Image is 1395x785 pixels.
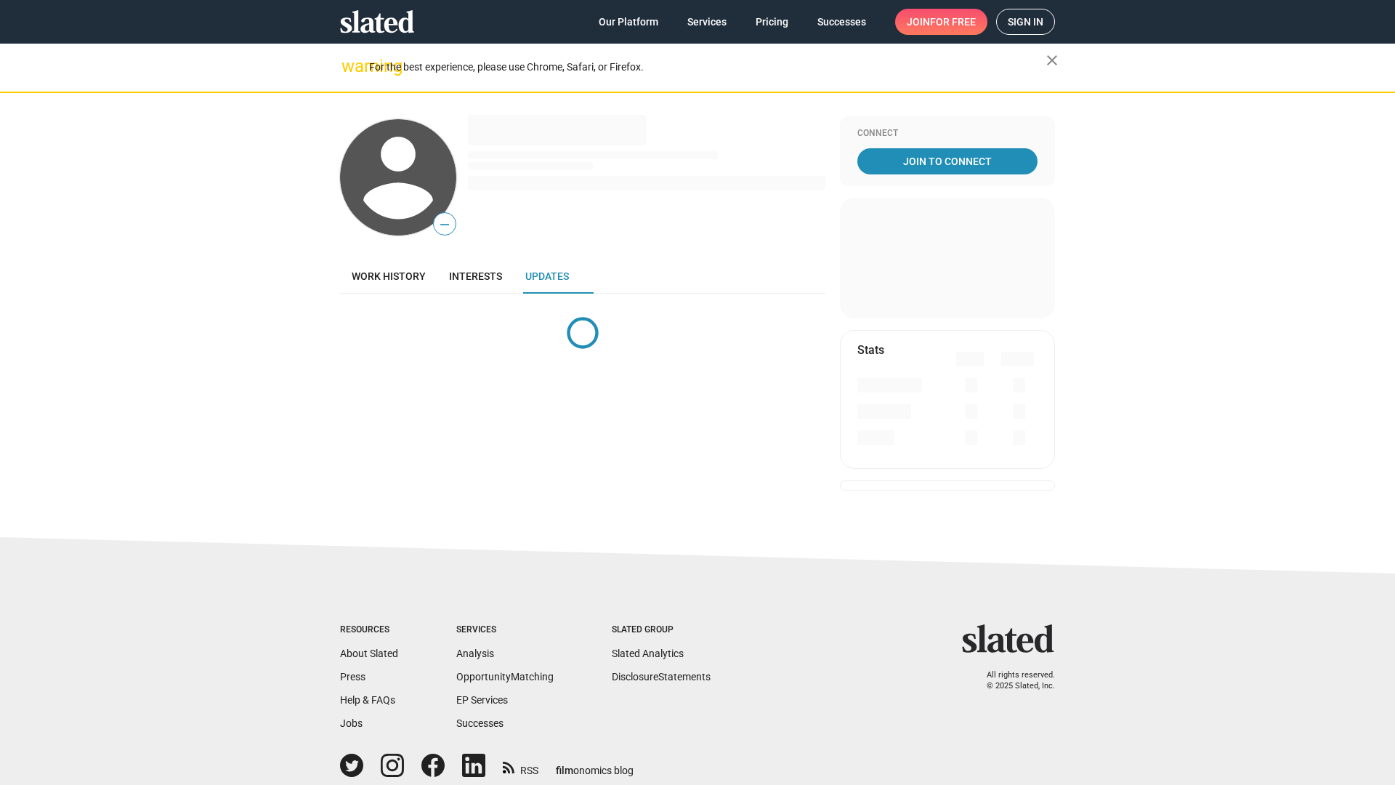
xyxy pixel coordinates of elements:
a: filmonomics blog [556,752,634,778]
mat-card-title: Stats [857,342,884,358]
span: Updates [525,270,569,282]
span: Our Platform [599,9,658,35]
span: Services [687,9,727,35]
a: Interests [437,259,514,294]
div: Services [456,624,554,636]
a: RSS [503,755,538,778]
div: Connect [857,128,1038,140]
div: Resources [340,624,398,636]
a: Our Platform [587,9,670,35]
a: Join To Connect [857,148,1038,174]
a: OpportunityMatching [456,671,554,683]
span: film [556,765,573,776]
a: DisclosureStatements [612,671,711,683]
a: About Slated [340,648,398,659]
mat-icon: warning [341,57,359,75]
a: Sign in [996,9,1055,35]
div: For the best experience, please use Chrome, Safari, or Firefox. [369,57,1046,77]
a: Successes [806,9,878,35]
a: Help & FAQs [340,694,395,706]
a: Slated Analytics [612,648,684,659]
span: — [434,215,456,234]
a: Updates [514,259,581,294]
div: Slated Group [612,624,711,636]
a: Analysis [456,648,494,659]
a: Work history [340,259,437,294]
p: All rights reserved. © 2025 Slated, Inc. [971,670,1055,691]
a: Pricing [744,9,800,35]
span: Successes [817,9,866,35]
mat-icon: close [1043,52,1061,69]
span: Join To Connect [860,148,1035,174]
span: Pricing [756,9,788,35]
span: Work history [352,270,426,282]
a: Successes [456,717,504,729]
a: EP Services [456,694,508,706]
span: Sign in [1008,9,1043,34]
a: Jobs [340,717,363,729]
a: Services [676,9,738,35]
span: Join [907,9,976,35]
a: Joinfor free [895,9,987,35]
a: Press [340,671,365,683]
span: Interests [449,270,502,282]
span: for free [930,9,976,35]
